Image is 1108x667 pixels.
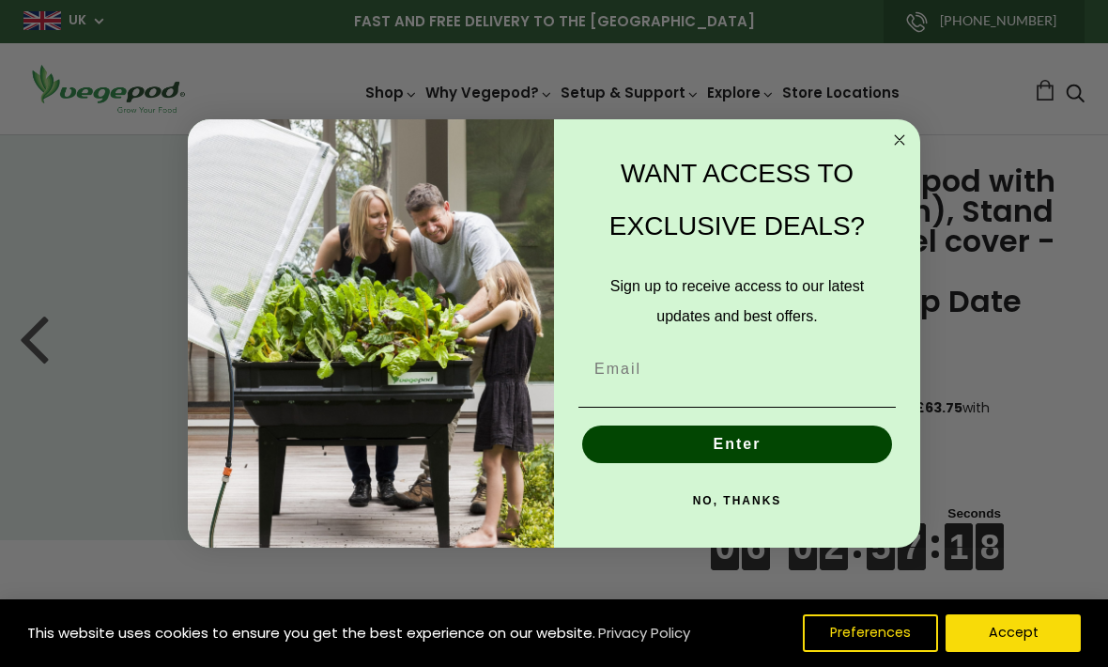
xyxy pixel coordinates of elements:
img: e9d03583-1bb1-490f-ad29-36751b3212ff.jpeg [188,119,554,549]
img: underline [578,407,896,408]
a: Privacy Policy (opens in a new tab) [595,616,693,650]
button: Preferences [803,614,938,652]
span: This website uses cookies to ensure you get the best experience on our website. [27,623,595,643]
span: Sign up to receive access to our latest updates and best offers. [610,278,864,324]
span: WANT ACCESS TO EXCLUSIVE DEALS? [609,159,865,240]
input: Email [578,350,896,388]
button: Close dialog [888,129,911,151]
button: Enter [582,426,892,463]
button: NO, THANKS [578,482,896,520]
button: Accept [946,614,1081,652]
